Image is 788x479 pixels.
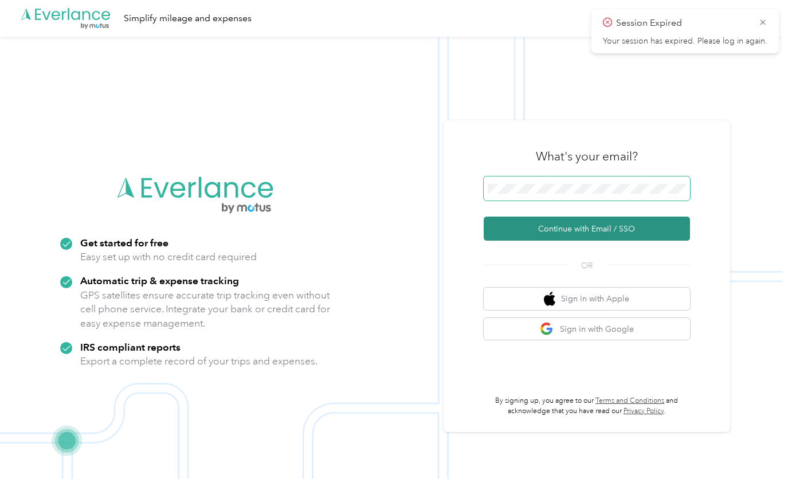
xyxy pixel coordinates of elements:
[80,237,168,249] strong: Get started for free
[80,341,181,353] strong: IRS compliant reports
[80,288,331,331] p: GPS satellites ensure accurate trip tracking even without cell phone service. Integrate your bank...
[124,11,252,26] div: Simplify mileage and expenses
[484,318,690,340] button: google logoSign in with Google
[567,260,607,272] span: OR
[544,292,555,306] img: apple logo
[536,148,638,164] h3: What's your email?
[616,16,750,30] p: Session Expired
[484,396,690,416] p: By signing up, you agree to our and acknowledge that you have read our .
[80,274,239,286] strong: Automatic trip & expense tracking
[624,407,664,415] a: Privacy Policy
[80,250,257,264] p: Easy set up with no credit card required
[484,288,690,310] button: apple logoSign in with Apple
[603,36,767,46] p: Your session has expired. Please log in again.
[80,354,317,368] p: Export a complete record of your trips and expenses.
[595,396,664,405] a: Terms and Conditions
[484,217,690,241] button: Continue with Email / SSO
[540,322,554,336] img: google logo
